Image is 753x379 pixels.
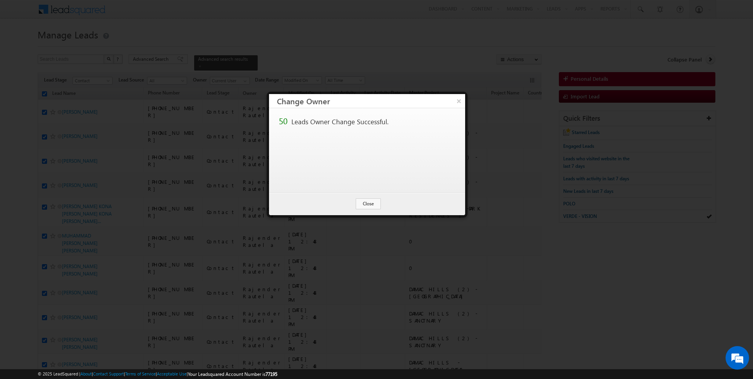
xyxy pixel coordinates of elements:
[356,198,381,209] button: Close
[277,94,465,108] h3: Change Owner
[266,371,277,377] span: 77195
[93,371,124,376] a: Contact Support
[125,371,156,376] a: Terms of Service
[80,371,92,376] a: About
[289,115,391,127] td: Leads Owner Change Successful.
[188,371,277,377] span: Your Leadsquared Account Number is
[157,371,187,376] a: Acceptable Use
[38,370,277,378] span: © 2025 LeadSquared | | | | |
[453,94,465,108] button: ×
[277,115,289,127] td: 50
